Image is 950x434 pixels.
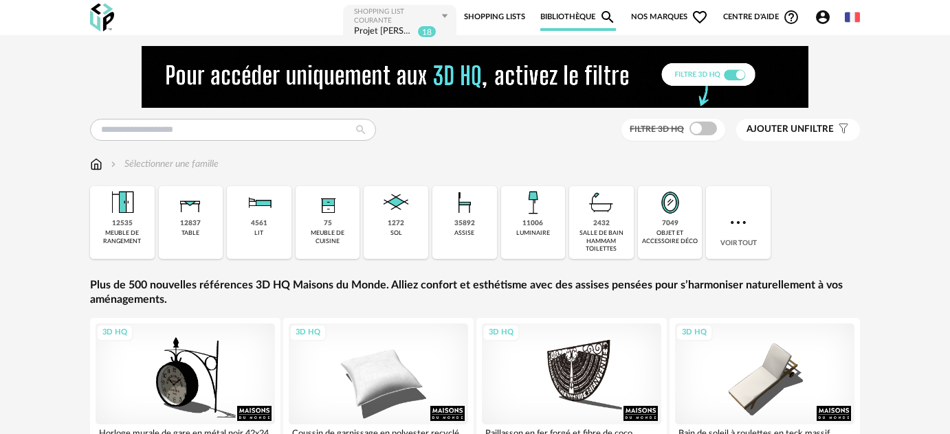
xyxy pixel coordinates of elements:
div: objet et accessoire déco [642,229,698,245]
img: svg+xml;base64,PHN2ZyB3aWR0aD0iMTYiIGhlaWdodD0iMTciIHZpZXdCb3g9IjAgMCAxNiAxNyIgZmlsbD0ibm9uZSIgeG... [90,157,102,171]
div: 4561 [251,219,267,228]
div: Voir tout [706,186,771,259]
div: Projet Marceline - Liste d'achats 19/09 [354,25,415,38]
div: Shopping List courante [354,8,440,25]
img: svg+xml;base64,PHN2ZyB3aWR0aD0iMTYiIGhlaWdodD0iMTYiIHZpZXdCb3g9IjAgMCAxNiAxNiIgZmlsbD0ibm9uZSIgeG... [108,157,119,171]
img: OXP [90,3,114,32]
div: lit [254,229,263,237]
img: Salle%20de%20bain.png [585,186,618,219]
div: table [181,229,199,237]
sup: 18 [417,25,437,38]
span: Nos marques [631,3,708,31]
span: Help Circle Outline icon [783,9,799,25]
a: Shopping Lists [464,3,525,31]
div: 3D HQ [483,324,520,341]
img: Literie.png [243,186,276,219]
img: Miroir.png [654,186,687,219]
div: meuble de rangement [94,229,151,245]
span: Filter icon [834,124,850,135]
div: 1272 [388,219,404,228]
img: Sol.png [379,186,412,219]
div: 11006 [522,219,543,228]
div: 7049 [662,219,678,228]
span: filtre [747,124,834,135]
span: Ajouter un [747,124,804,134]
div: 12535 [112,219,133,228]
div: 75 [324,219,332,228]
a: Plus de 500 nouvelles références 3D HQ Maisons du Monde. Alliez confort et esthétisme avec des as... [90,278,860,307]
div: assise [454,229,474,237]
div: 35892 [454,219,475,228]
img: fr [845,10,860,25]
div: 3D HQ [289,324,327,341]
div: 3D HQ [96,324,133,341]
span: Centre d'aideHelp Circle Outline icon [723,9,799,25]
img: Meuble%20de%20rangement.png [106,186,139,219]
div: Sélectionner une famille [108,157,219,171]
span: Account Circle icon [815,9,831,25]
span: Magnify icon [599,9,616,25]
div: 2432 [593,219,610,228]
img: Rangement.png [311,186,344,219]
div: 3D HQ [676,324,713,341]
img: NEW%20NEW%20HQ%20NEW_V1.gif [142,46,808,108]
span: Heart Outline icon [692,9,708,25]
div: sol [390,229,402,237]
img: Assise.png [448,186,481,219]
div: salle de bain hammam toilettes [573,229,630,253]
img: Table.png [174,186,207,219]
img: more.7b13dc1.svg [727,212,749,233]
span: Filtre 3D HQ [630,125,684,133]
div: luminaire [516,229,550,237]
img: Luminaire.png [516,186,549,219]
button: Ajouter unfiltre Filter icon [736,119,860,141]
a: BibliothèqueMagnify icon [540,3,616,31]
span: Account Circle icon [815,9,837,25]
div: 12837 [180,219,201,228]
div: meuble de cuisine [300,229,356,245]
